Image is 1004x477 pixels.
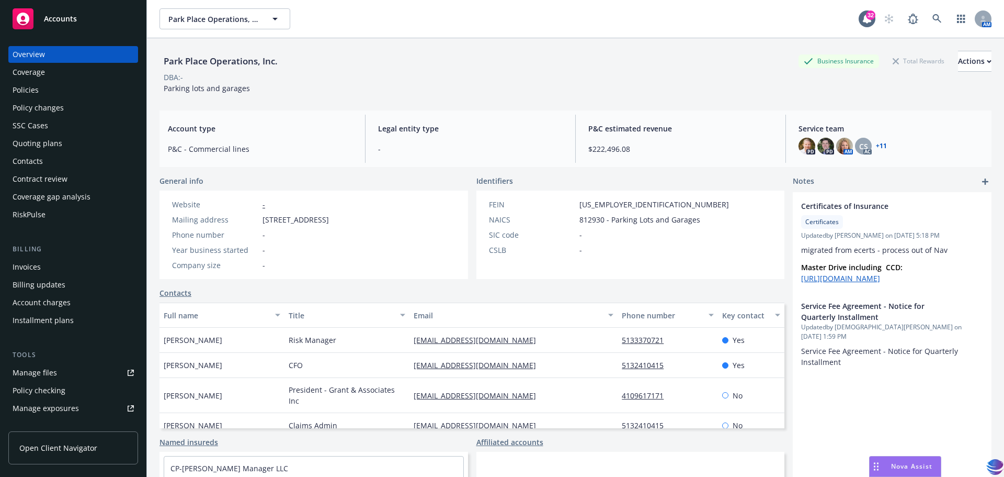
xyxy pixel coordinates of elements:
[622,310,702,321] div: Phone number
[903,8,923,29] a: Report a Bug
[8,188,138,205] a: Coverage gap analysis
[8,4,138,34] a: Accounts
[733,360,745,371] span: Yes
[8,153,138,170] a: Contacts
[289,310,394,321] div: Title
[159,54,282,68] div: Park Place Operations, Inc.
[8,400,138,417] a: Manage exposures
[159,437,218,448] a: Named insureds
[164,390,222,401] span: [PERSON_NAME]
[172,245,258,256] div: Year business started
[13,117,48,134] div: SSC Cases
[801,346,960,367] span: Service Fee Agreement - Notice for Quarterly Installment
[8,276,138,293] a: Billing updates
[618,303,717,328] button: Phone number
[793,292,991,376] div: Service Fee Agreement - Notice for Quarterly InstallmentUpdatedby [DEMOGRAPHIC_DATA][PERSON_NAME]...
[951,8,972,29] a: Switch app
[13,64,45,81] div: Coverage
[13,294,71,311] div: Account charges
[489,199,575,210] div: FEIN
[722,310,769,321] div: Key contact
[733,420,743,431] span: No
[817,138,834,154] img: photo
[263,214,329,225] span: [STREET_ADDRESS]
[172,199,258,210] div: Website
[801,262,903,272] strong: Master Drive including CCD:
[13,364,57,381] div: Manage files
[979,175,991,188] a: add
[927,8,948,29] a: Search
[164,72,183,83] div: DBA: -
[414,420,544,430] a: [EMAIL_ADDRESS][DOMAIN_NAME]
[13,188,90,205] div: Coverage gap analysis
[409,303,618,328] button: Email
[859,141,868,152] span: CS
[289,335,336,346] span: Risk Manager
[579,229,582,240] span: -
[579,214,700,225] span: 812930 - Parking Lots and Garages
[13,82,39,98] div: Policies
[168,143,352,154] span: P&C - Commercial lines
[622,391,672,401] a: 4109617171
[168,123,352,134] span: Account type
[13,99,64,116] div: Policy changes
[172,260,258,271] div: Company size
[793,175,814,188] span: Notes
[159,8,290,29] button: Park Place Operations, Inc.
[414,391,544,401] a: [EMAIL_ADDRESS][DOMAIN_NAME]
[588,143,773,154] span: $222,496.08
[718,303,784,328] button: Key contact
[168,14,259,25] span: Park Place Operations, Inc.
[8,350,138,360] div: Tools
[622,360,672,370] a: 5132410415
[8,82,138,98] a: Policies
[378,123,563,134] span: Legal entity type
[801,273,880,283] a: [URL][DOMAIN_NAME]
[13,46,45,63] div: Overview
[986,458,1004,477] img: svg+xml;base64,PHN2ZyB3aWR0aD0iMzQiIGhlaWdodD0iMzQiIHZpZXdCb3g9IjAgMCAzNCAzNCIgZmlsbD0ibm9uZSIgeG...
[733,390,743,401] span: No
[8,117,138,134] a: SSC Cases
[798,54,879,68] div: Business Insurance
[866,10,875,20] div: 32
[13,153,43,170] div: Contacts
[164,310,269,321] div: Full name
[8,46,138,63] a: Overview
[289,384,405,406] span: President - Grant & Associates Inc
[622,335,672,345] a: 5133370721
[489,214,575,225] div: NAICS
[801,231,983,240] span: Updated by [PERSON_NAME] on [DATE] 5:18 PM
[588,123,773,134] span: P&C estimated revenue
[13,382,65,399] div: Policy checking
[8,206,138,223] a: RiskPulse
[878,8,899,29] a: Start snowing
[8,244,138,254] div: Billing
[8,259,138,275] a: Invoices
[489,245,575,256] div: CSLB
[164,420,222,431] span: [PERSON_NAME]
[13,206,45,223] div: RiskPulse
[13,259,41,275] div: Invoices
[8,135,138,152] a: Quoting plans
[263,199,265,209] a: -
[414,360,544,370] a: [EMAIL_ADDRESS][DOMAIN_NAME]
[733,335,745,346] span: Yes
[870,457,883,476] div: Drag to move
[8,382,138,399] a: Policy checking
[801,301,956,323] span: Service Fee Agreement - Notice for Quarterly Installment
[19,442,97,453] span: Open Client Navigator
[13,171,67,187] div: Contract review
[44,15,77,23] span: Accounts
[476,437,543,448] a: Affiliated accounts
[958,51,991,72] button: Actions
[263,260,265,271] span: -
[13,400,79,417] div: Manage exposures
[8,64,138,81] a: Coverage
[798,138,815,154] img: photo
[8,312,138,329] a: Installment plans
[263,245,265,256] span: -
[801,201,956,212] span: Certificates of Insurance
[579,245,582,256] span: -
[13,135,62,152] div: Quoting plans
